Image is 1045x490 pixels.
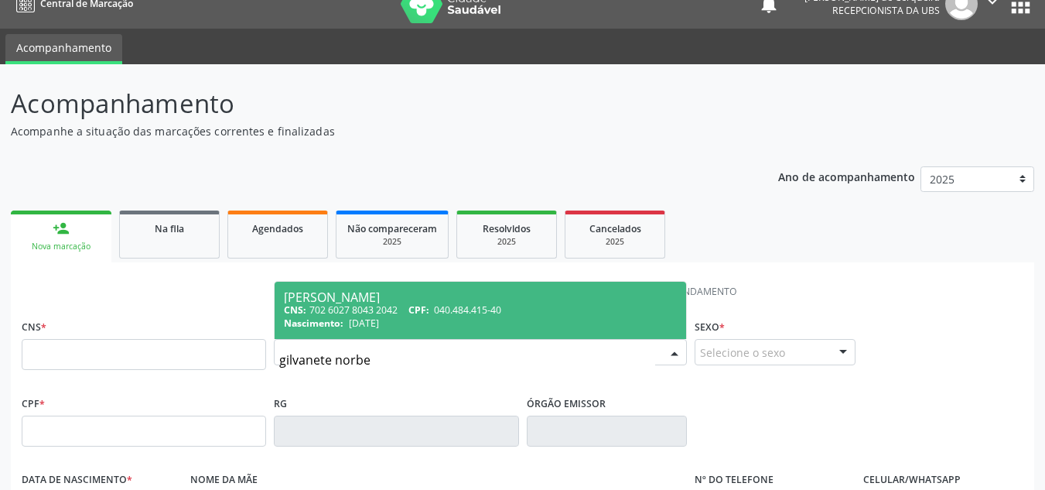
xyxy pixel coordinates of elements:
[22,241,101,252] div: Nova marcação
[527,392,606,416] label: Órgão emissor
[284,303,677,317] div: 702 6027 8043 2042
[53,220,70,237] div: person_add
[11,84,727,123] p: Acompanhamento
[349,317,379,330] span: [DATE]
[483,222,531,235] span: Resolvidos
[155,222,184,235] span: Na fila
[347,222,437,235] span: Não compareceram
[284,303,306,317] span: CNS:
[589,222,641,235] span: Cancelados
[695,315,725,339] label: Sexo
[22,315,46,339] label: CNS
[576,236,654,248] div: 2025
[408,303,429,317] span: CPF:
[11,123,727,139] p: Acompanhe a situação das marcações correntes e finalizadas
[252,222,303,235] span: Agendados
[778,166,915,186] p: Ano de acompanhamento
[347,236,437,248] div: 2025
[832,4,940,17] span: Recepcionista da UBS
[5,34,122,64] a: Acompanhamento
[284,291,677,303] div: [PERSON_NAME]
[274,392,287,416] label: RG
[279,344,655,375] input: Busque pelo nome (ou informe CNS ou CPF ao lado)
[700,344,785,361] span: Selecione o sexo
[468,236,545,248] div: 2025
[434,303,501,317] span: 040.484.415-40
[284,317,343,330] span: Nascimento:
[22,392,45,416] label: CPF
